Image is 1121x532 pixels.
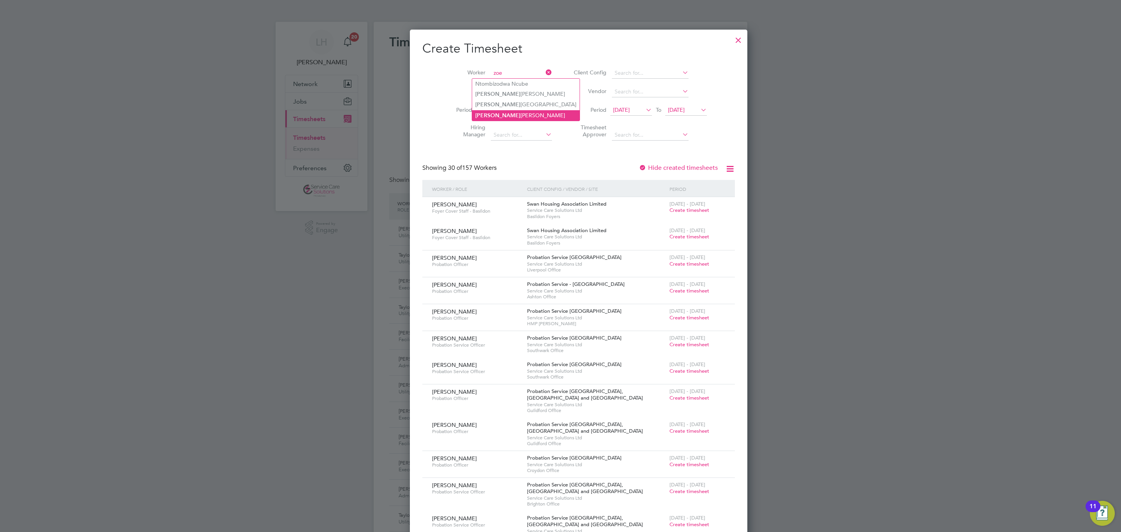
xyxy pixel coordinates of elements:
label: Period [571,106,606,113]
label: Hide created timesheets [639,164,718,172]
span: Probation Service - [GEOGRAPHIC_DATA] [527,281,625,287]
h2: Create Timesheet [422,41,735,57]
div: Period [668,180,727,198]
span: Probation Officer [432,428,521,435]
b: [PERSON_NAME] [475,101,520,108]
span: [PERSON_NAME] [432,361,477,368]
div: Worker / Role [430,180,525,198]
label: Period Type [450,106,485,113]
span: Create timesheet [669,341,709,348]
span: Create timesheet [669,314,709,321]
span: Probation Service Officer [432,489,521,495]
span: Service Care Solutions Ltd [527,342,666,348]
span: Service Care Solutions Ltd [527,495,666,501]
span: [DATE] - [DATE] [669,454,705,461]
span: Guildford Office [527,407,666,414]
span: [PERSON_NAME] [432,482,477,489]
span: Service Care Solutions Ltd [527,207,666,213]
span: Probation Service Officer [432,342,521,348]
span: Create timesheet [669,488,709,495]
span: Create timesheet [669,233,709,240]
span: Service Care Solutions Ltd [527,462,666,468]
span: Liverpool Office [527,267,666,273]
span: Probation Officer [432,395,521,402]
span: [PERSON_NAME] [432,227,477,234]
span: Service Care Solutions Ltd [527,288,666,294]
span: Create timesheet [669,395,709,401]
label: Hiring Manager [450,124,485,138]
span: Swan Housing Association Limited [527,227,606,234]
input: Search for... [612,86,689,97]
span: [DATE] - [DATE] [669,388,705,395]
label: Site [450,88,485,95]
li: [GEOGRAPHIC_DATA] [472,99,580,110]
span: Create timesheet [669,521,709,528]
span: Create timesheet [669,207,709,213]
span: HMP [PERSON_NAME] [527,321,666,327]
span: [DATE] - [DATE] [669,421,705,428]
span: Foyer Cover Staff - Basildon [432,234,521,241]
input: Search for... [491,68,552,79]
span: Brighton Office [527,501,666,507]
span: Create timesheet [669,461,709,468]
span: Southwark Office [527,374,666,380]
label: Worker [450,69,485,76]
span: Probation Service [GEOGRAPHIC_DATA] [527,254,622,261]
span: Probation Service [GEOGRAPHIC_DATA] [527,454,622,461]
span: Create timesheet [669,287,709,294]
span: [PERSON_NAME] [432,254,477,261]
span: [PERSON_NAME] [432,335,477,342]
span: Probation Service [GEOGRAPHIC_DATA], [GEOGRAPHIC_DATA] and [GEOGRAPHIC_DATA] [527,421,643,434]
span: Create timesheet [669,428,709,434]
span: Service Care Solutions Ltd [527,368,666,374]
span: Service Care Solutions Ltd [527,261,666,267]
span: Service Care Solutions Ltd [527,315,666,321]
span: Foyer Cover Staff - Basildon [432,208,521,214]
span: [DATE] - [DATE] [669,335,705,341]
span: Probation Service [GEOGRAPHIC_DATA], [GEOGRAPHIC_DATA] and [GEOGRAPHIC_DATA] [527,388,643,401]
li: [PERSON_NAME] [472,89,580,99]
label: Timesheet Approver [571,124,606,138]
span: 157 Workers [448,164,497,172]
div: Client Config / Vendor / Site [525,180,668,198]
span: Probation Service Officer [432,368,521,375]
span: [DATE] [613,106,630,113]
span: [DATE] - [DATE] [669,481,705,488]
span: [PERSON_NAME] [432,308,477,315]
b: [PERSON_NAME] [475,112,520,119]
span: Probation Service Officer [432,522,521,528]
input: Search for... [491,130,552,141]
span: [PERSON_NAME] [432,421,477,428]
label: Client Config [571,69,606,76]
span: Probation Officer [432,462,521,468]
span: Probation Service [GEOGRAPHIC_DATA], [GEOGRAPHIC_DATA] and [GEOGRAPHIC_DATA] [527,514,643,528]
span: [DATE] - [DATE] [669,201,705,207]
span: 30 of [448,164,462,172]
span: Probation Service [GEOGRAPHIC_DATA] [527,335,622,341]
span: Croydon Office [527,467,666,474]
span: Ashton Office [527,294,666,300]
span: Probation Officer [432,288,521,294]
span: [PERSON_NAME] [432,515,477,522]
span: [DATE] - [DATE] [669,514,705,521]
span: Service Care Solutions Ltd [527,234,666,240]
span: Southwark Office [527,347,666,354]
button: Open Resource Center, 11 new notifications [1090,501,1115,526]
span: Probation Officer [432,315,521,321]
span: [DATE] - [DATE] [669,361,705,368]
span: Service Care Solutions Ltd [527,402,666,408]
span: Probation Service [GEOGRAPHIC_DATA] [527,308,622,314]
div: 11 [1089,506,1096,516]
li: Ntombizodwa Ncube [472,79,580,89]
span: Basildon Foyers [527,213,666,220]
span: [DATE] - [DATE] [669,308,705,314]
span: Probation Service [GEOGRAPHIC_DATA] [527,361,622,368]
span: Swan Housing Association Limited [527,201,606,207]
input: Search for... [612,68,689,79]
span: Basildon Foyers [527,240,666,246]
span: [DATE] - [DATE] [669,281,705,287]
span: Probation Service [GEOGRAPHIC_DATA], [GEOGRAPHIC_DATA] and [GEOGRAPHIC_DATA] [527,481,643,495]
input: Search for... [612,130,689,141]
li: [PERSON_NAME] [472,110,580,121]
span: [DATE] - [DATE] [669,254,705,261]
